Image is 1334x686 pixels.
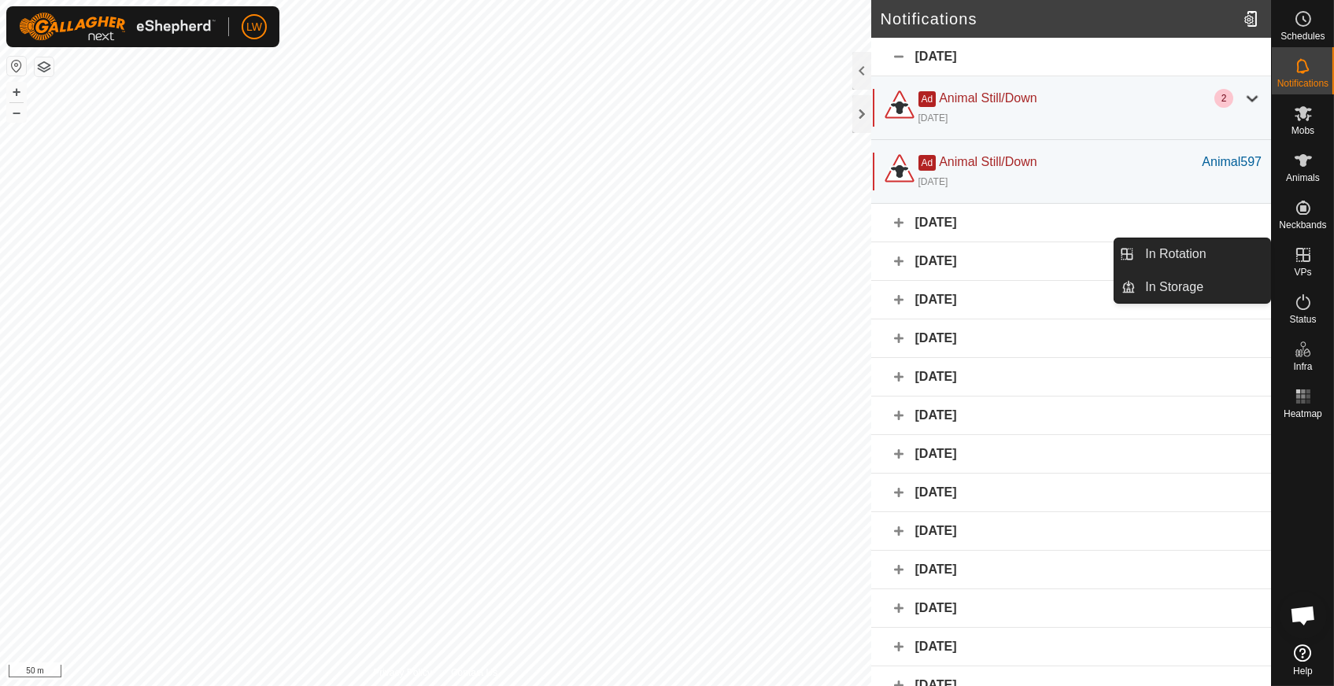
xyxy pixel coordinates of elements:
button: Reset Map [7,57,26,76]
button: + [7,83,26,101]
h2: Notifications [881,9,1237,28]
span: Status [1289,315,1316,324]
div: [DATE] [871,242,1272,281]
a: Privacy Policy [373,666,432,680]
div: 2 [1214,89,1233,108]
span: Animals [1286,173,1320,183]
div: [DATE] [871,435,1272,474]
span: Heatmap [1284,409,1322,419]
a: Contact Us [451,666,497,680]
div: [DATE] [871,38,1272,76]
div: [DATE] [871,589,1272,628]
div: [DATE] [918,111,948,125]
div: [DATE] [871,628,1272,666]
span: Animal Still/Down [939,155,1037,168]
a: In Rotation [1136,238,1270,270]
a: Help [1272,638,1334,682]
div: [DATE] [918,175,948,189]
div: Open chat [1280,592,1327,639]
span: Ad [918,155,937,171]
button: Map Layers [35,57,54,76]
button: – [7,103,26,122]
div: Animal597 [1202,153,1262,171]
span: Help [1293,666,1313,676]
span: Animal Still/Down [939,91,1037,105]
li: In Storage [1114,271,1270,303]
div: [DATE] [871,551,1272,589]
span: Ad [918,91,937,107]
div: [DATE] [871,512,1272,551]
span: In Storage [1145,278,1203,297]
span: Neckbands [1279,220,1326,230]
div: [DATE] [871,396,1272,435]
span: Notifications [1277,79,1328,88]
div: [DATE] [871,281,1272,319]
div: [DATE] [871,319,1272,358]
a: In Storage [1136,271,1270,303]
span: LW [246,19,262,35]
span: Infra [1293,362,1312,371]
span: VPs [1294,267,1311,277]
span: Mobs [1292,126,1314,135]
span: Schedules [1280,31,1325,41]
div: [DATE] [871,358,1272,396]
img: Gallagher Logo [19,13,216,41]
div: [DATE] [871,474,1272,512]
span: In Rotation [1145,245,1206,264]
div: [DATE] [871,204,1272,242]
li: In Rotation [1114,238,1270,270]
